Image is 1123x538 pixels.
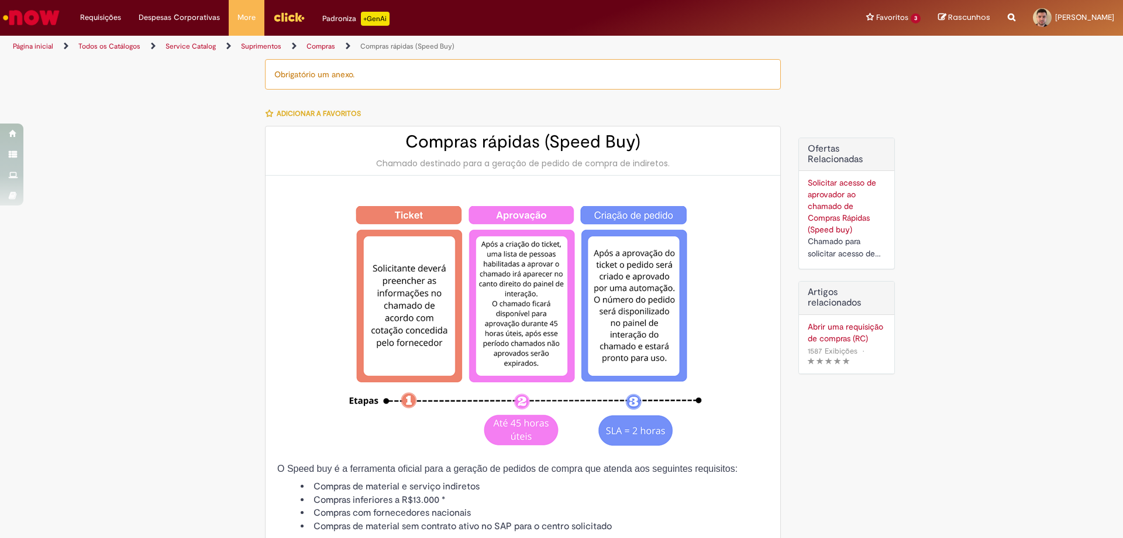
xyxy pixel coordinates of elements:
h3: Artigos relacionados [808,287,886,308]
p: +GenAi [361,12,390,26]
span: Requisições [80,12,121,23]
h2: Compras rápidas (Speed Buy) [277,132,769,152]
div: Obrigatório um anexo. [265,59,781,90]
button: Adicionar a Favoritos [265,101,367,126]
a: Página inicial [13,42,53,51]
span: Rascunhos [948,12,990,23]
div: Chamado para solicitar acesso de aprovador ao ticket de Speed buy [808,235,886,260]
li: Compras de material sem contrato ativo no SAP para o centro solicitado [301,520,769,533]
div: Chamado destinado para a geração de pedido de compra de indiretos. [277,157,769,169]
img: ServiceNow [1,6,61,29]
a: Rascunhos [938,12,990,23]
li: Compras inferiores a R$13.000 * [301,494,769,507]
li: Compras com fornecedores nacionais [301,506,769,520]
span: Favoritos [876,12,908,23]
img: click_logo_yellow_360x200.png [273,8,305,26]
a: Abrir uma requisição de compras (RC) [808,321,886,344]
span: 1587 Exibições [808,346,857,356]
h2: Ofertas Relacionadas [808,144,886,165]
span: Despesas Corporativas [139,12,220,23]
a: Todos os Catálogos [78,42,140,51]
div: Padroniza [322,12,390,26]
span: [PERSON_NAME] [1055,12,1114,22]
a: Suprimentos [241,42,281,51]
span: More [237,12,256,23]
a: Compras rápidas (Speed Buy) [360,42,454,51]
div: Ofertas Relacionadas [798,138,895,269]
li: Compras de material e serviço indiretos [301,480,769,494]
span: O Speed buy é a ferramenta oficial para a geração de pedidos de compra que atenda aos seguintes r... [277,464,738,474]
span: • [860,343,867,359]
span: Adicionar a Favoritos [277,109,361,118]
a: Solicitar acesso de aprovador ao chamado de Compras Rápidas (Speed buy) [808,177,876,235]
a: Service Catalog [166,42,216,51]
span: 3 [911,13,921,23]
a: Compras [306,42,335,51]
ul: Trilhas de página [9,36,740,57]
